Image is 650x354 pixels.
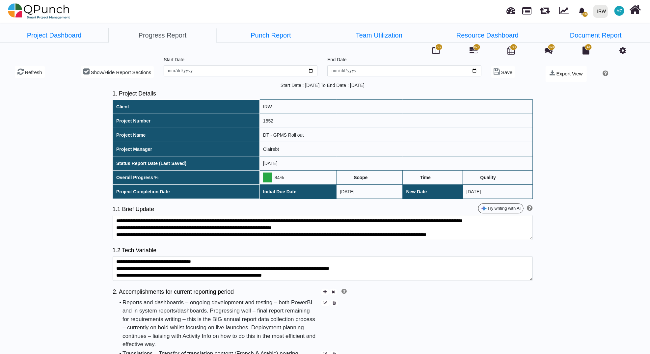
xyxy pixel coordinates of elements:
h5: 1.1 Brief Update [113,206,323,213]
button: Export View [546,66,586,82]
span: Export View [556,71,583,76]
th: Status Report Date (Last Saved) [113,156,259,171]
a: IRW [590,0,610,22]
a: Progress Report [108,28,217,43]
div: • [120,298,320,349]
div: Notification [576,5,588,17]
span: Save [501,69,512,75]
span: 827 [474,45,479,49]
span: Releases [540,3,550,14]
a: 827 [470,49,478,54]
span: Show/Hide Report Sections [91,69,151,75]
i: Document Library [582,46,589,54]
legend: End Date [327,56,481,65]
a: Help [600,71,608,77]
span: Start Date : [DATE] To End Date : [DATE] [281,83,365,88]
th: Quality [463,171,532,185]
i: Home [630,4,641,16]
th: Overall Progress % [113,171,259,185]
div: Dynamic Report [556,0,575,22]
th: Time [403,171,463,185]
span: 19 [582,12,588,17]
button: Try writing with AI [478,204,523,213]
th: Scope [337,171,403,185]
svg: bell fill [579,8,585,14]
th: Project Name [113,128,259,142]
span: 766 [511,45,516,49]
span: 772 [436,45,441,49]
h5: 1. Project Details [113,90,533,97]
span: Refresh [25,69,42,75]
a: Team Utilization [325,28,433,43]
img: qpunch-sp.fa6292f.png [8,1,70,21]
th: Project Number [113,114,259,128]
a: Help [339,288,346,295]
td: Clairebt [259,142,532,156]
a: bell fill19 [575,0,591,21]
a: Punch Report [217,28,325,43]
span: Projects [523,4,532,14]
th: Project Completion Date [113,185,259,199]
i: Punch Discussion [545,46,553,54]
h5: 1.2 Tech Variable [113,247,533,254]
th: Client [113,100,259,114]
li: DT - GPMS Roll out [325,28,433,42]
span: MZ [616,9,622,13]
h5: 2. Accomplishments for current reporting period [113,288,320,295]
button: Refresh [15,66,45,78]
td: [DATE] [337,185,403,199]
td: 1552 [259,114,532,128]
td: [DATE] [259,156,532,171]
td: DT - GPMS Roll out [259,128,532,142]
th: Initial Due Date [259,185,337,199]
td: IRW [259,100,532,114]
i: Calendar [507,46,515,54]
i: Gantt [470,46,478,54]
a: Document Report [542,28,650,43]
span: 428 [549,45,554,49]
i: Board [433,46,440,54]
td: 84% [259,171,337,185]
a: Help [525,206,533,211]
span: Dashboard [507,4,516,14]
td: [DATE] [463,185,532,199]
button: Show/Hide Report Sections [81,66,154,78]
legend: Start Date [164,56,317,65]
th: Project Manager [113,142,259,156]
div: IRW [597,6,606,17]
span: 12 [587,45,590,49]
button: Save [491,66,515,78]
th: New Date [403,185,463,199]
span: Mohammed Zabhier [614,6,624,16]
a: Resource Dashboard [433,28,542,43]
div: Reports and dashboards – ongoing development and testing – both PowerBI and in system reports/das... [122,298,320,349]
a: MZ [610,0,628,21]
img: google-gemini-icon.8b74464.png [481,205,487,212]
